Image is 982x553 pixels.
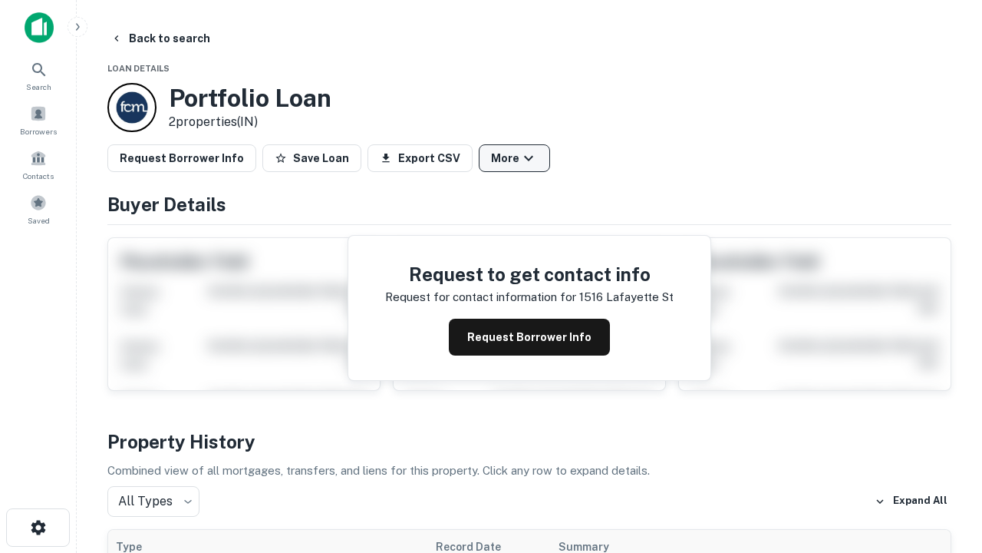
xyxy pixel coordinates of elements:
h4: Request to get contact info [385,260,674,288]
h4: Property History [107,428,951,455]
button: Back to search [104,25,216,52]
p: Combined view of all mortgages, transfers, and liens for this property. Click any row to expand d... [107,462,951,480]
button: More [479,144,550,172]
button: Request Borrower Info [107,144,256,172]
span: Contacts [23,170,54,182]
a: Saved [5,188,72,230]
span: Saved [28,214,50,227]
img: capitalize-icon.png [25,12,54,43]
span: Loan Details [107,64,170,73]
h3: Portfolio Loan [169,84,331,113]
a: Borrowers [5,99,72,141]
p: 2 properties (IN) [169,113,331,131]
p: Request for contact information for [385,288,576,306]
span: Borrowers [20,125,57,137]
a: Contacts [5,144,72,185]
iframe: Chat Widget [905,430,982,504]
span: Search [26,81,51,93]
button: Expand All [871,490,951,513]
a: Search [5,55,72,96]
div: All Types [107,486,199,517]
button: Save Loan [262,144,361,172]
button: Export CSV [367,144,473,172]
button: Request Borrower Info [449,319,610,356]
h4: Buyer Details [107,190,951,218]
p: 1516 lafayette st [579,288,674,306]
